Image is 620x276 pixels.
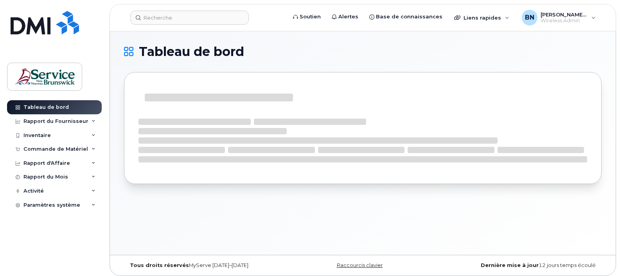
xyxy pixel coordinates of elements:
div: MyServe [DATE]–[DATE] [124,262,283,269]
div: 12 jours temps écoulé [442,262,602,269]
span: Tableau de bord [139,46,244,58]
strong: Dernière mise à jour [481,262,539,268]
a: Raccourcis clavier [337,262,383,268]
strong: Tous droits réservés [130,262,189,268]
